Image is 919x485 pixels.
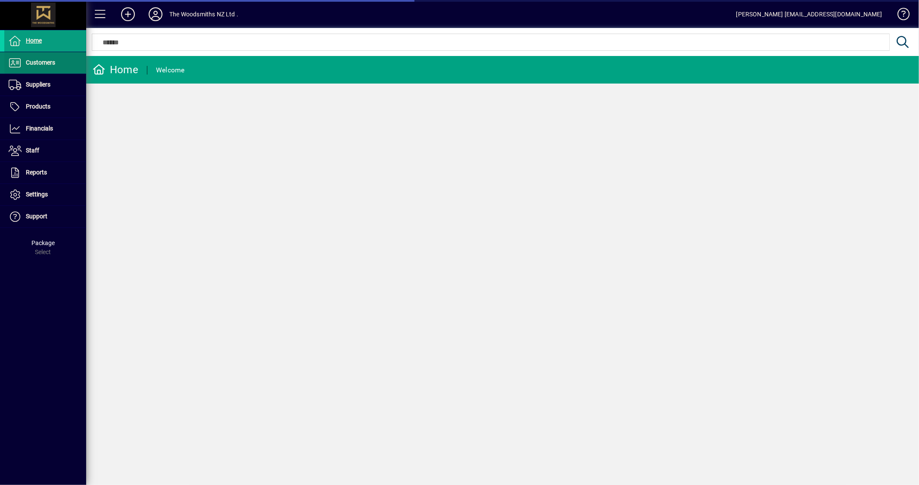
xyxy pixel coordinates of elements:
[736,7,882,21] div: [PERSON_NAME] [EMAIL_ADDRESS][DOMAIN_NAME]
[142,6,169,22] button: Profile
[891,2,908,30] a: Knowledge Base
[26,37,42,44] span: Home
[4,118,86,140] a: Financials
[26,169,47,176] span: Reports
[93,63,138,77] div: Home
[26,191,48,198] span: Settings
[156,63,185,77] div: Welcome
[4,96,86,118] a: Products
[4,162,86,183] a: Reports
[31,239,55,246] span: Package
[26,81,50,88] span: Suppliers
[4,184,86,205] a: Settings
[26,125,53,132] span: Financials
[4,74,86,96] a: Suppliers
[26,59,55,66] span: Customers
[26,147,39,154] span: Staff
[4,206,86,227] a: Support
[169,7,238,21] div: The Woodsmiths NZ Ltd .
[114,6,142,22] button: Add
[4,140,86,162] a: Staff
[26,213,47,220] span: Support
[4,52,86,74] a: Customers
[26,103,50,110] span: Products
